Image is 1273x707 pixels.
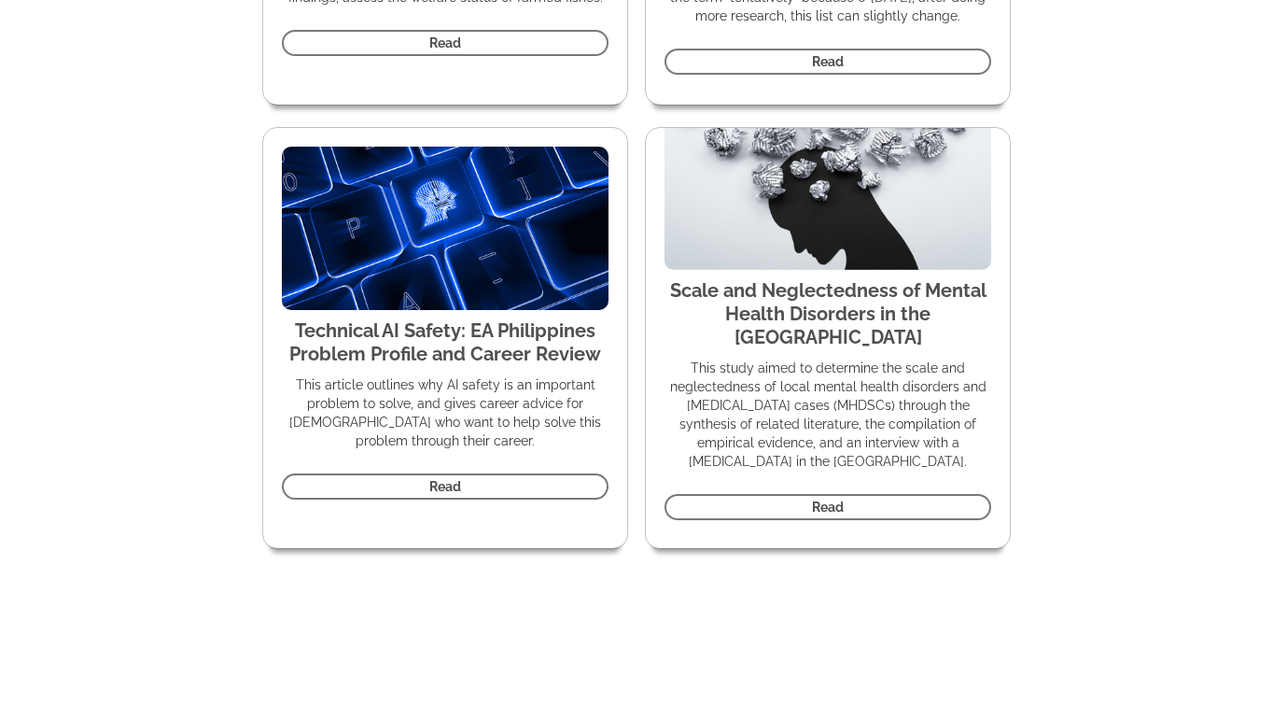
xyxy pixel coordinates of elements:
[664,494,991,520] a: Read
[282,319,609,366] h1: Technical AI Safety: EA Philippines Problem Profile and Career Review
[664,359,991,471] p: This study aimed to determine the scale and neglectedness of local mental health disorders and [M...
[282,30,609,56] a: Read
[282,375,609,450] p: This article outlines why AI safety is an important problem to solve, and gives career advice for...
[664,279,991,349] h1: Scale and Neglectedness of Mental Health Disorders in the [GEOGRAPHIC_DATA]
[282,474,609,500] a: Read
[664,49,991,75] a: Read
